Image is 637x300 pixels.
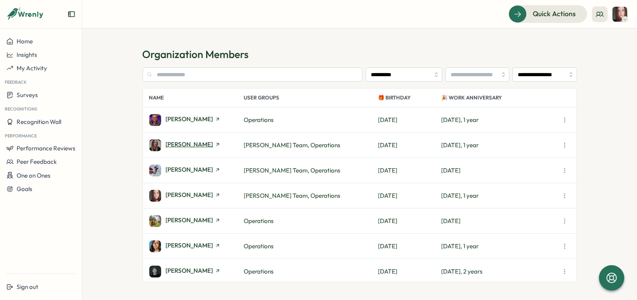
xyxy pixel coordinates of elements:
span: Performance Reviews [17,144,75,152]
span: [PERSON_NAME] [166,167,213,172]
span: [PERSON_NAME] Team, Operations [244,141,341,149]
span: Operations [244,116,274,124]
img: Adrian Pearcey [149,114,161,126]
span: Operations [244,242,274,250]
button: Expand sidebar [68,10,75,18]
a: Angel Yebra[PERSON_NAME] [149,240,244,252]
a: Aimee Weston[PERSON_NAME] [149,139,244,151]
span: [PERSON_NAME] [166,116,213,122]
p: [DATE] [378,217,442,225]
span: [PERSON_NAME] [166,268,213,274]
span: Home [17,37,33,45]
span: One on Ones [17,172,51,179]
span: Quick Actions [533,9,576,19]
img: Angel Yebra [149,240,161,252]
button: Quick Actions [509,5,587,22]
a: Allyn Neal[PERSON_NAME] [149,190,244,202]
p: [DATE] [378,191,442,200]
span: [PERSON_NAME] [166,192,213,198]
p: 🎉 Work Anniversary [442,88,559,107]
img: Allyn Neal [613,7,628,22]
span: [PERSON_NAME] [166,242,213,248]
a: Adrian Pearcey[PERSON_NAME] [149,114,244,126]
p: [DATE], 2 years [442,267,559,276]
span: Surveys [17,91,38,99]
span: My Activity [17,64,47,72]
p: [DATE], 1 year [442,141,559,150]
span: Insights [17,51,37,58]
p: [DATE] [378,141,442,150]
span: [PERSON_NAME] [166,141,213,147]
img: Alara Kivilcim [149,165,161,176]
h1: Organization Members [143,47,577,61]
span: [PERSON_NAME] Team, Operations [244,192,341,199]
img: Amber Stroyan [149,215,161,227]
span: Sign out [17,283,38,291]
span: Peer Feedback [17,158,57,165]
span: Operations [244,217,274,225]
p: [DATE] [442,217,559,225]
p: [DATE], 1 year [442,242,559,251]
span: Operations [244,268,274,275]
p: 🎁 Birthday [378,88,442,107]
p: [DATE] [442,166,559,175]
span: [PERSON_NAME] [166,217,213,223]
p: [DATE], 1 year [442,191,559,200]
span: Goals [17,185,32,193]
img: Allyn Neal [149,190,161,202]
p: User Groups [244,88,378,107]
a: Amber Stroyan[PERSON_NAME] [149,215,244,227]
a: Ben Cruttenden[PERSON_NAME] [149,266,244,277]
img: Ben Cruttenden [149,266,161,277]
p: [DATE] [378,116,442,124]
a: Alara Kivilcim[PERSON_NAME] [149,165,244,176]
p: [DATE], 1 year [442,116,559,124]
p: [DATE] [378,267,442,276]
img: Aimee Weston [149,139,161,151]
p: [DATE] [378,166,442,175]
span: Recognition Wall [17,118,61,126]
span: [PERSON_NAME] Team, Operations [244,167,341,174]
p: [DATE] [378,242,442,251]
p: Name [149,88,244,107]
